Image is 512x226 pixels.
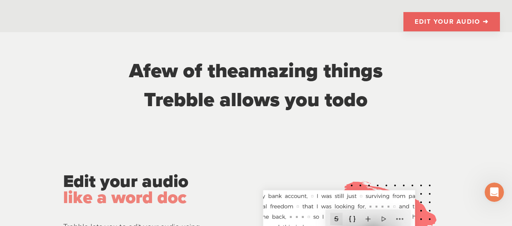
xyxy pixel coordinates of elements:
[238,59,382,83] span: amazing things
[96,56,415,114] div: few of the Trebble allows you to
[129,59,143,83] span: A
[403,12,500,31] a: EDIT YOUR AUDIO ➜
[485,183,504,202] iframe: Intercom live chat
[344,88,368,112] span: do
[63,174,216,205] p: Edit your audio
[63,187,187,208] span: like a word doc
